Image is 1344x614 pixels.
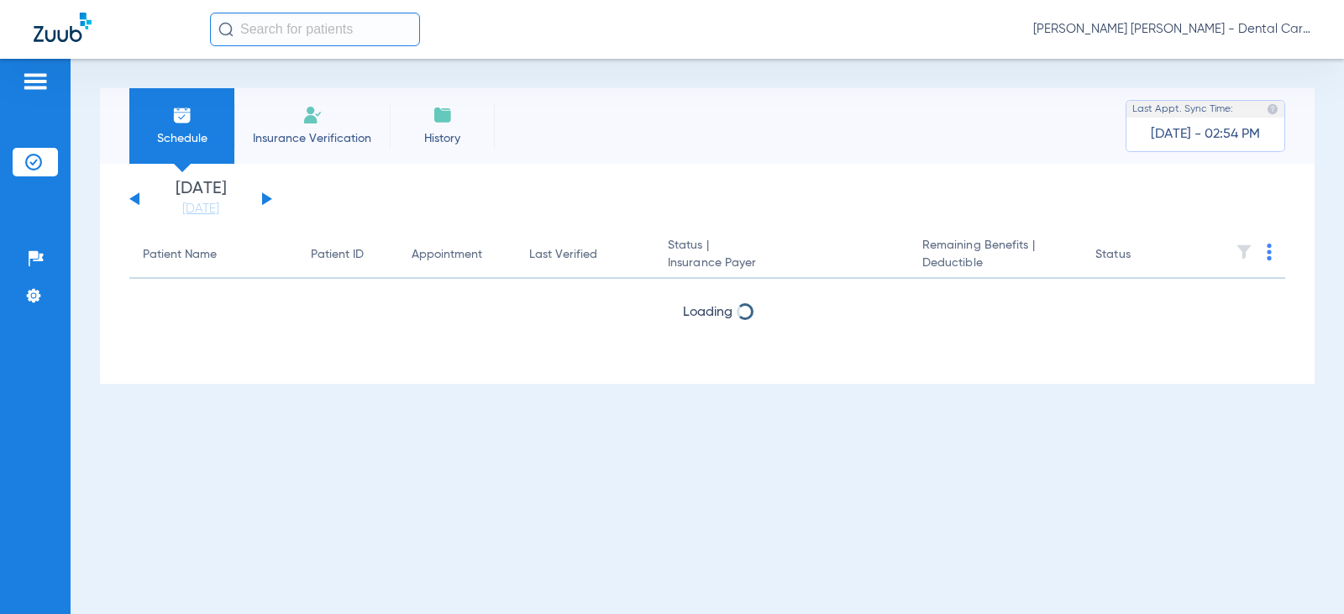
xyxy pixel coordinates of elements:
[1132,101,1233,118] span: Last Appt. Sync Time:
[311,246,364,264] div: Patient ID
[402,130,482,147] span: History
[654,232,909,279] th: Status |
[34,13,92,42] img: Zuub Logo
[668,255,895,272] span: Insurance Payer
[1033,21,1310,38] span: [PERSON_NAME] [PERSON_NAME] - Dental Care of [PERSON_NAME]
[1267,244,1272,260] img: group-dot-blue.svg
[210,13,420,46] input: Search for patients
[218,22,234,37] img: Search Icon
[150,181,251,218] li: [DATE]
[529,246,641,264] div: Last Verified
[683,306,732,319] span: Loading
[922,255,1068,272] span: Deductible
[143,246,284,264] div: Patient Name
[1082,232,1195,279] th: Status
[172,105,192,125] img: Schedule
[302,105,323,125] img: Manual Insurance Verification
[22,71,49,92] img: hamburger-icon
[433,105,453,125] img: History
[1151,126,1260,143] span: [DATE] - 02:54 PM
[1267,103,1278,115] img: last sync help info
[1236,244,1252,260] img: filter.svg
[529,246,597,264] div: Last Verified
[143,246,217,264] div: Patient Name
[247,130,377,147] span: Insurance Verification
[412,246,482,264] div: Appointment
[311,246,385,264] div: Patient ID
[142,130,222,147] span: Schedule
[150,201,251,218] a: [DATE]
[909,232,1082,279] th: Remaining Benefits |
[412,246,502,264] div: Appointment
